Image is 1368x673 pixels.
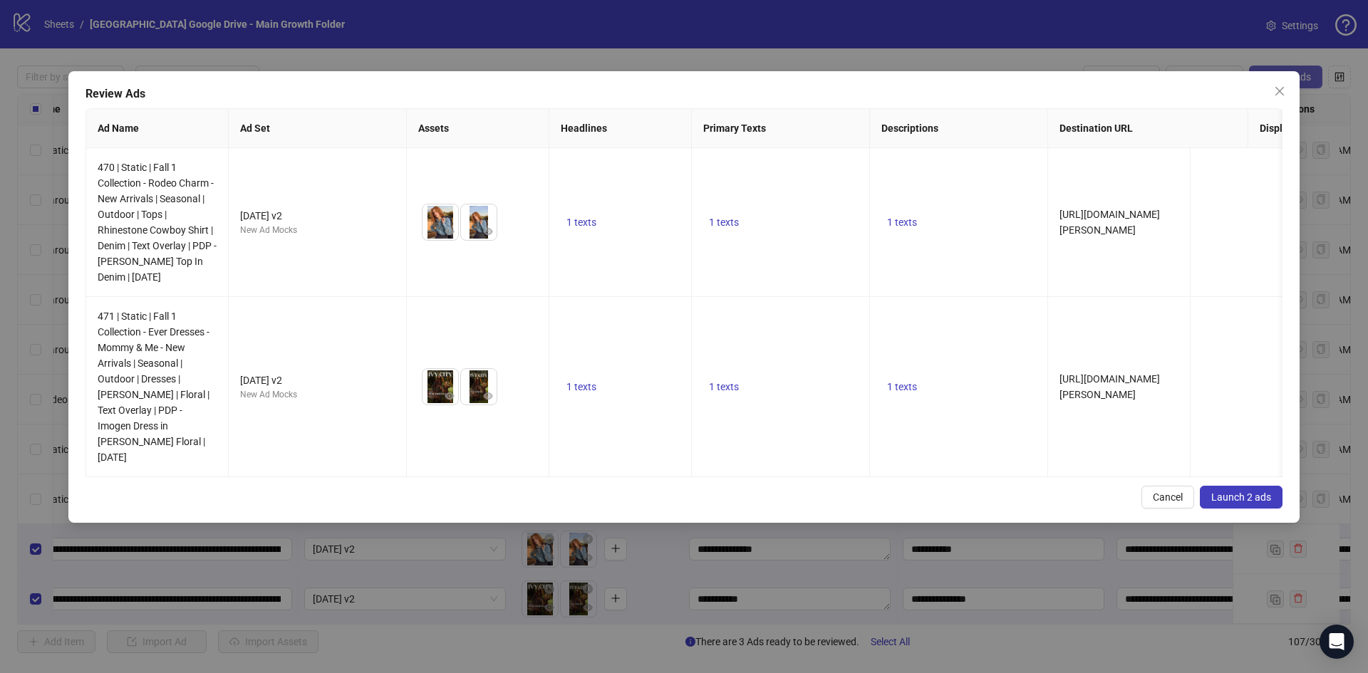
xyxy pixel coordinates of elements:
button: Preview [480,223,497,240]
img: Asset 1 [423,369,458,405]
div: Review Ads [85,85,1282,103]
span: [URL][DOMAIN_NAME][PERSON_NAME] [1059,373,1160,400]
button: Preview [441,387,458,405]
span: eye [483,226,493,236]
th: Headlines [549,109,692,148]
div: New Ad Mocks [240,388,395,402]
span: 1 texts [887,216,917,228]
span: 1 texts [887,381,917,392]
button: Preview [441,223,458,240]
div: New Ad Mocks [240,224,395,237]
button: 1 texts [703,378,745,395]
span: close [1274,85,1285,97]
span: Launch 2 ads [1211,491,1271,503]
th: Primary Texts [692,109,870,148]
th: Ad Name [86,109,229,148]
span: [URL][DOMAIN_NAME][PERSON_NAME] [1059,209,1160,236]
div: [DATE] v2 [240,208,395,224]
button: 1 texts [561,214,602,231]
img: Asset 1 [423,204,458,240]
th: Ad Set [229,109,407,148]
span: 470 | Static | Fall 1 Collection - Rodeo Charm - New Arrivals | Seasonal | Outdoor | Tops | Rhine... [98,162,217,283]
div: Open Intercom Messenger [1320,625,1354,659]
button: 1 texts [703,214,745,231]
button: 1 texts [881,214,923,231]
img: Asset 2 [461,204,497,240]
th: Descriptions [870,109,1048,148]
div: [DATE] v2 [240,372,395,388]
th: Destination URL [1048,109,1248,148]
button: Launch 2 ads [1200,486,1282,508]
button: Close [1268,80,1291,103]
span: eye [483,391,493,401]
button: 1 texts [881,378,923,395]
button: 1 texts [561,378,602,395]
span: eye [445,391,455,401]
th: Assets [407,109,549,148]
span: 1 texts [709,381,739,392]
button: Preview [480,387,497,405]
span: 471 | Static | Fall 1 Collection - Ever Dresses - Mommy & Me - New Arrivals | Seasonal | Outdoor ... [98,311,209,463]
button: Cancel [1141,486,1194,508]
img: Asset 2 [461,369,497,405]
span: Cancel [1153,491,1183,503]
span: 1 texts [709,216,739,228]
span: 1 texts [566,381,596,392]
span: eye [445,226,455,236]
span: 1 texts [566,216,596,228]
